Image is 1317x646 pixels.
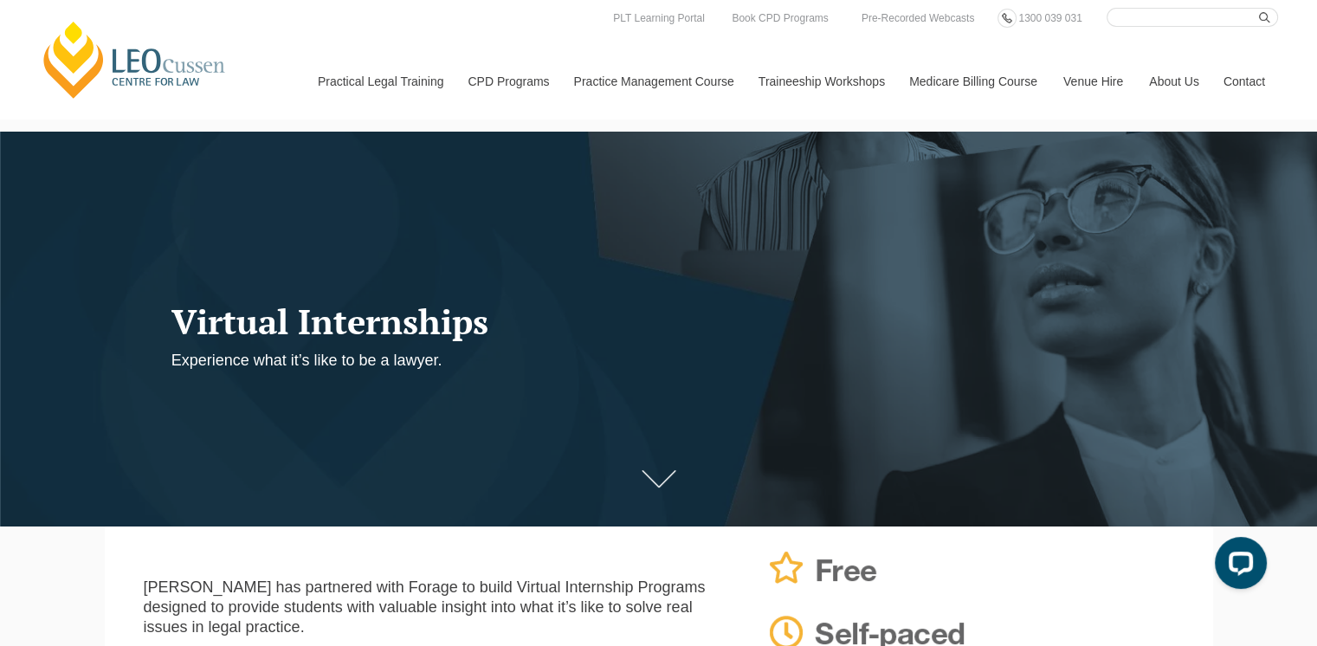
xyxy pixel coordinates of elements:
a: PLT Learning Portal [609,9,709,28]
a: CPD Programs [455,44,560,119]
p: [PERSON_NAME] has partnered with Forage to build Virtual Internship Programs designed to provide ... [144,578,734,638]
a: Practical Legal Training [305,44,455,119]
a: Practice Management Course [561,44,746,119]
span: 1300 039 031 [1018,12,1081,24]
a: Pre-Recorded Webcasts [857,9,979,28]
p: Experience what it’s like to be a lawyer. [171,351,854,371]
a: Book CPD Programs [727,9,832,28]
h1: Virtual Internships [171,302,854,340]
a: Contact [1210,44,1278,119]
a: Venue Hire [1050,44,1136,119]
a: Medicare Billing Course [896,44,1050,119]
a: 1300 039 031 [1014,9,1086,28]
a: About Us [1136,44,1210,119]
a: Traineeship Workshops [746,44,896,119]
iframe: LiveChat chat widget [1201,530,1274,603]
a: [PERSON_NAME] Centre for Law [39,19,230,100]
